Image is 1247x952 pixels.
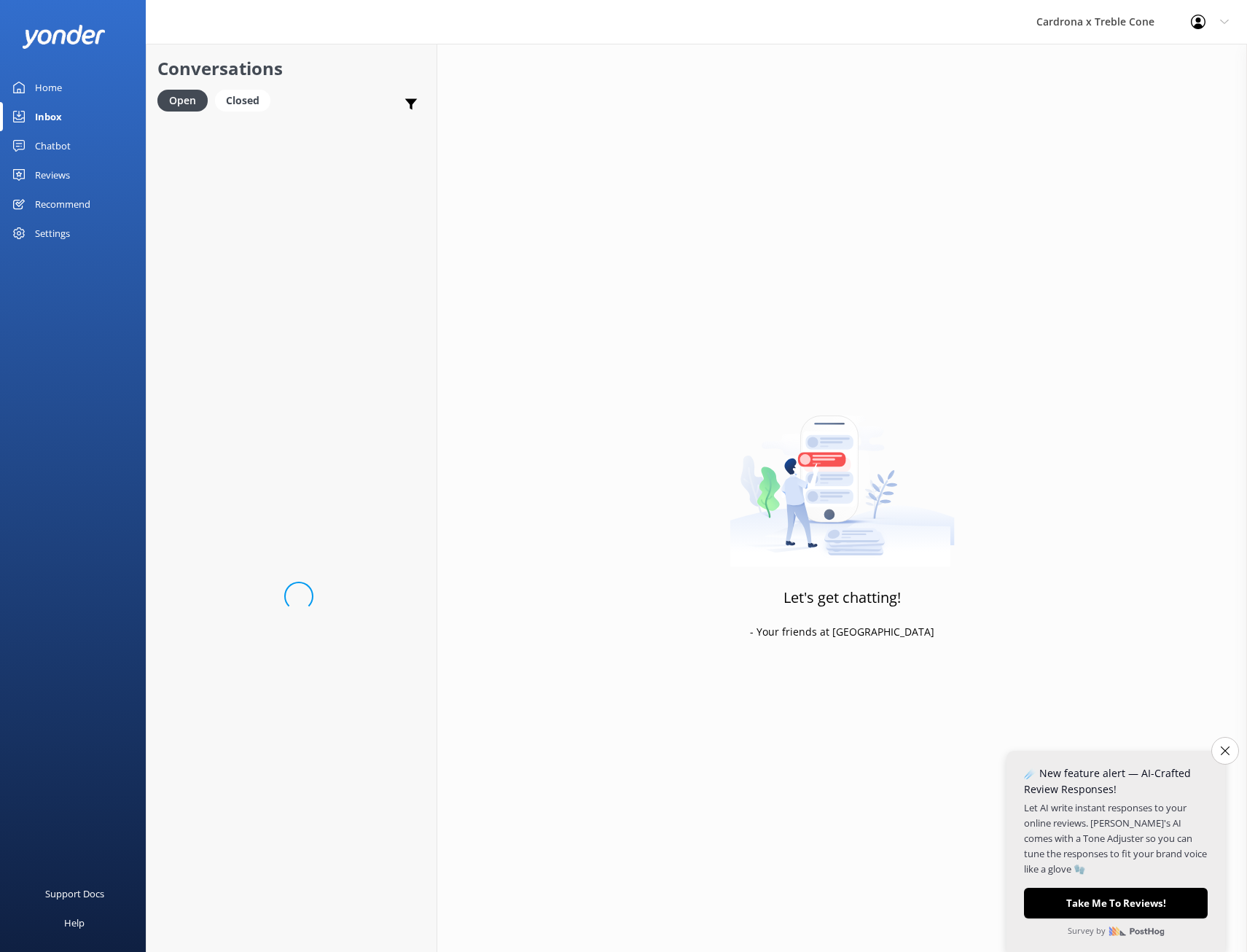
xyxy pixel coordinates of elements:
[22,25,106,49] img: yonder-white-logo.png
[35,160,70,190] div: Reviews
[157,90,208,112] div: Open
[783,586,901,609] h3: Let's get chatting!
[730,385,955,567] img: artwork of a man stealing a conversation from at giant smartphone
[750,624,934,640] p: - Your friends at [GEOGRAPHIC_DATA]
[64,908,85,937] div: Help
[215,92,278,108] a: Closed
[157,92,215,108] a: Open
[215,90,270,112] div: Closed
[35,73,62,102] div: Home
[35,102,62,131] div: Inbox
[157,55,426,82] h2: Conversations
[35,190,90,219] div: Recommend
[35,219,70,248] div: Settings
[45,879,104,908] div: Support Docs
[35,131,71,160] div: Chatbot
